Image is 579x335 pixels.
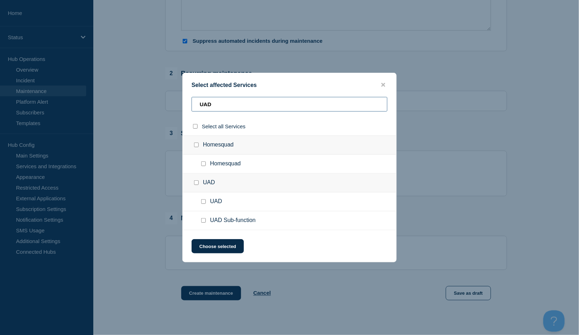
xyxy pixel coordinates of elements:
input: UAD checkbox [194,180,199,185]
input: UAD Sub-function checkbox [201,218,206,223]
span: Homesquad [210,160,241,167]
input: select all checkbox [193,124,198,129]
span: Select all Services [202,123,246,129]
input: UAD checkbox [201,199,206,204]
span: UAD [210,198,222,205]
input: Homesquad checkbox [201,161,206,166]
div: Select affected Services [183,82,396,88]
input: Homesquad checkbox [194,143,199,147]
div: UAD [183,174,396,192]
button: close button [379,82,387,88]
div: Homesquad [183,135,396,155]
input: Search [192,97,387,112]
span: UAD Sub-function [210,217,256,224]
button: Choose selected [192,239,244,253]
